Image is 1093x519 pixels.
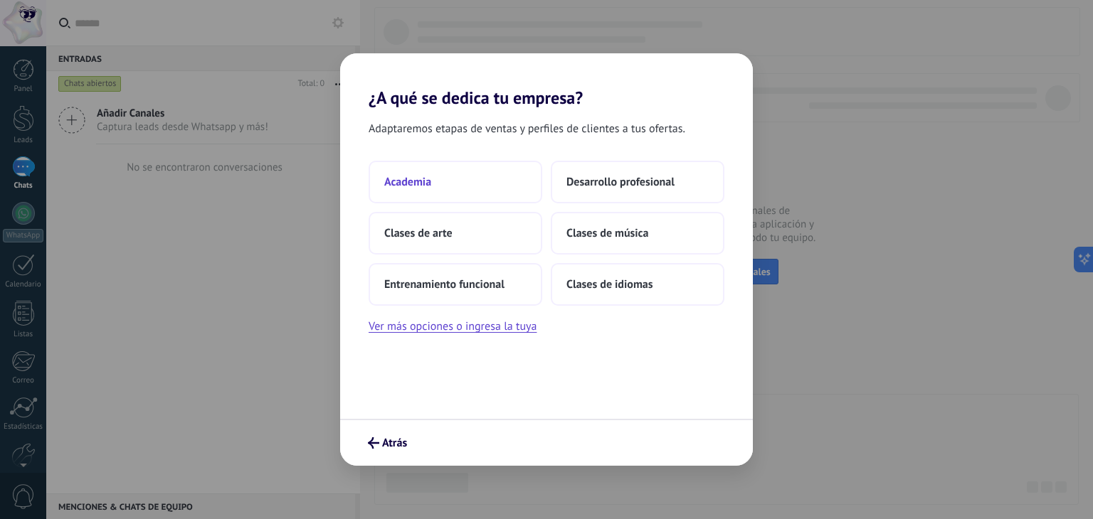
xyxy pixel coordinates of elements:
button: Clases de idiomas [551,263,724,306]
button: Clases de música [551,212,724,255]
span: Adaptaremos etapas de ventas y perfiles de clientes a tus ofertas. [369,119,685,138]
h2: ¿A qué se dedica tu empresa? [340,53,753,108]
span: Atrás [382,438,407,448]
button: Academia [369,161,542,203]
button: Entrenamiento funcional [369,263,542,306]
span: Desarrollo profesional [566,175,675,189]
span: Clases de idiomas [566,277,653,291]
span: Clases de arte [384,226,453,240]
button: Clases de arte [369,212,542,255]
span: Clases de música [566,226,648,240]
span: Academia [384,175,431,189]
span: Entrenamiento funcional [384,277,505,291]
button: Atrás [361,431,413,455]
button: Ver más opciones o ingresa la tuya [369,317,537,336]
button: Desarrollo profesional [551,161,724,203]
